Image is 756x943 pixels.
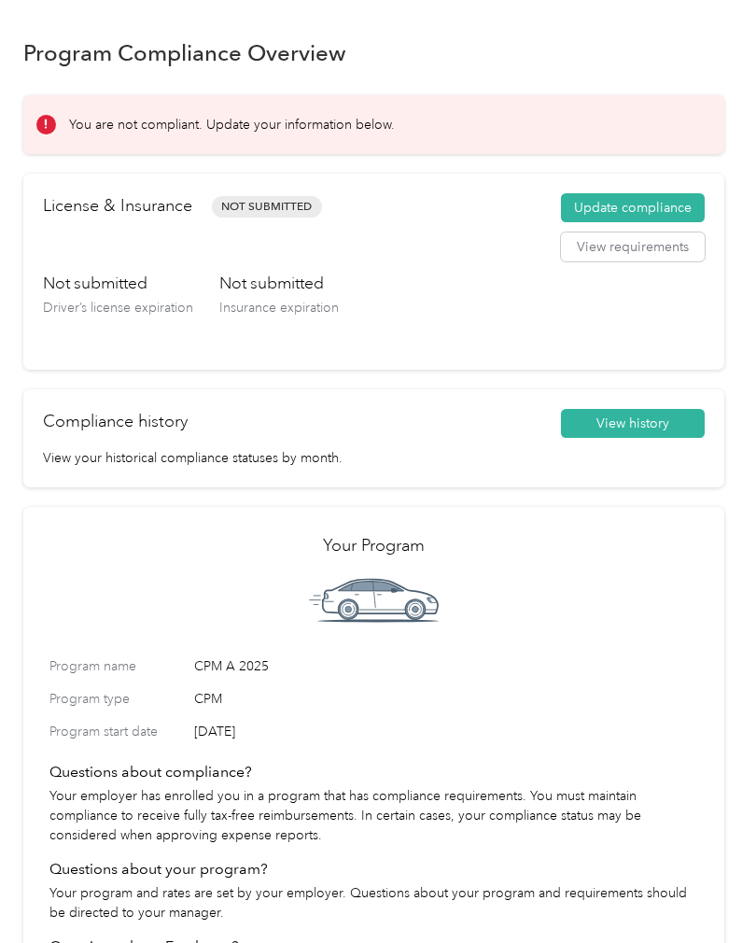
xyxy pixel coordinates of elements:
[49,656,188,676] label: Program name
[43,409,188,434] h2: Compliance history
[23,43,346,63] h1: Program Compliance Overview
[43,193,192,218] h2: License & Insurance
[49,883,698,922] p: Your program and rates are set by your employer. Questions about your program and requirements sh...
[194,689,698,709] span: CPM
[43,272,193,295] h3: Not submitted
[49,761,698,783] h4: Questions about compliance?
[651,838,756,943] iframe: Everlance-gr Chat Button Frame
[43,448,705,468] p: View your historical compliance statuses by month.
[49,533,698,558] h2: Your Program
[219,300,339,316] span: Insurance expiration
[561,193,705,223] button: Update compliance
[43,300,193,316] span: Driver’s license expiration
[219,272,339,295] h3: Not submitted
[49,858,698,880] h4: Questions about your program?
[212,196,322,218] span: Not Submitted
[49,786,698,845] p: Your employer has enrolled you in a program that has compliance requirements. You must maintain c...
[49,689,188,709] label: Program type
[49,722,188,741] label: Program start date
[561,409,705,439] button: View history
[194,656,698,676] span: CPM A 2025
[69,115,395,134] p: You are not compliant. Update your information below.
[194,722,698,741] span: [DATE]
[561,232,705,262] button: View requirements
